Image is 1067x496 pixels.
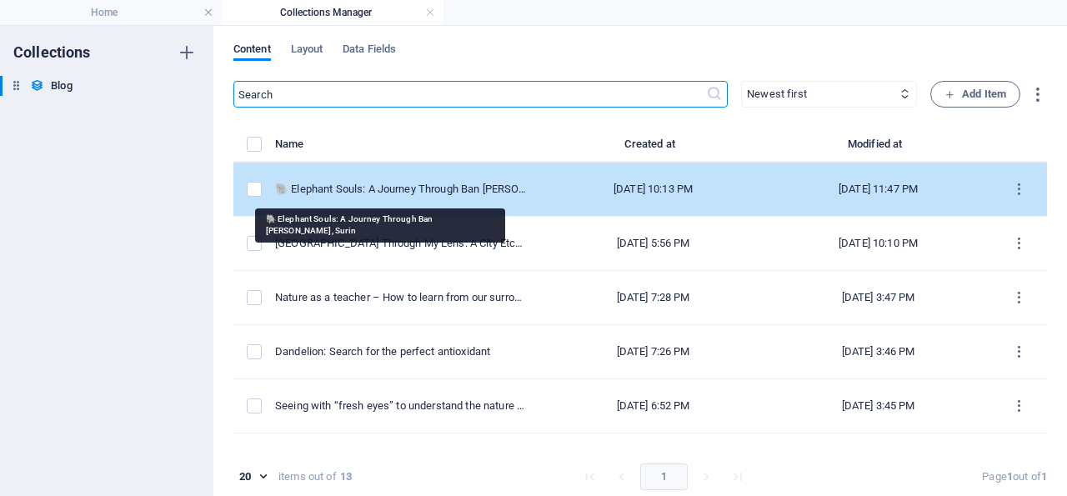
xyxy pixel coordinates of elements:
[554,398,753,413] div: [DATE] 6:52 PM
[541,134,766,163] th: Created at
[340,469,352,484] strong: 13
[275,290,528,305] div: Nature as a teacher – How to learn from our surroundings
[222,3,443,22] h4: Collections Manager
[278,469,337,484] div: items out of
[779,398,978,413] div: [DATE] 3:45 PM
[275,236,528,251] div: Berlin Through My Lens: A City Etched in Memory
[779,344,978,359] div: [DATE] 3:46 PM
[554,236,753,251] div: [DATE] 5:56 PM
[779,290,978,305] div: [DATE] 3:47 PM
[13,43,91,63] h6: Collections
[640,463,688,490] button: page 1
[177,43,197,63] i: Create new collection
[930,81,1020,108] button: Add Item
[51,76,72,96] h6: Blog
[1041,470,1047,483] strong: 1
[275,344,528,359] div: Dandelion: Search for the perfect antioxidant
[233,81,706,108] input: Search
[275,182,528,197] div: 🐘 Elephant Souls: A Journey Through Ban [PERSON_NAME], Surin
[554,290,753,305] div: [DATE] 7:28 PM
[275,398,528,413] div: Seeing with “fresh eyes” to understand the nature around
[291,39,323,63] span: Layout
[343,39,396,63] span: Data Fields
[554,344,753,359] div: [DATE] 7:26 PM
[982,469,1047,484] div: Page out of
[1007,470,1013,483] strong: 1
[944,84,1006,104] span: Add Item
[275,134,541,163] th: Name
[574,463,754,490] nav: pagination navigation
[233,39,271,63] span: Content
[233,469,272,484] div: 20
[779,236,978,251] div: [DATE] 10:10 PM
[779,182,978,197] div: [DATE] 11:47 PM
[766,134,991,163] th: Modified at
[554,182,753,197] div: [DATE] 10:13 PM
